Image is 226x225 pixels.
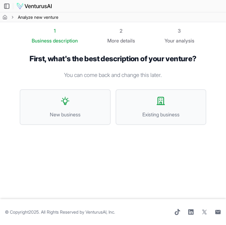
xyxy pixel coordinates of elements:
[26,111,104,118] span: New business
[165,37,175,44] span: Your
[2,14,58,20] nav: breadcrumb
[32,27,78,34] div: 1
[165,27,194,34] div: 3
[176,38,194,44] span: analysis
[85,209,114,215] a: VenturusAI, Inc
[20,89,111,125] button: New business
[107,27,135,34] div: 2
[32,37,52,44] span: Business
[107,37,119,44] span: More
[122,111,200,118] span: Existing business
[20,71,206,79] p: You can come back and change this later.
[16,2,52,10] img: logo
[18,14,58,20] span: Analyze new venture
[20,54,206,63] h1: First, what's the best description of your venture?
[116,89,207,125] button: Existing business
[5,209,115,215] span: © Copyright 2025 . All Rights Reserved by .
[53,38,78,44] span: description
[120,38,135,44] span: details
